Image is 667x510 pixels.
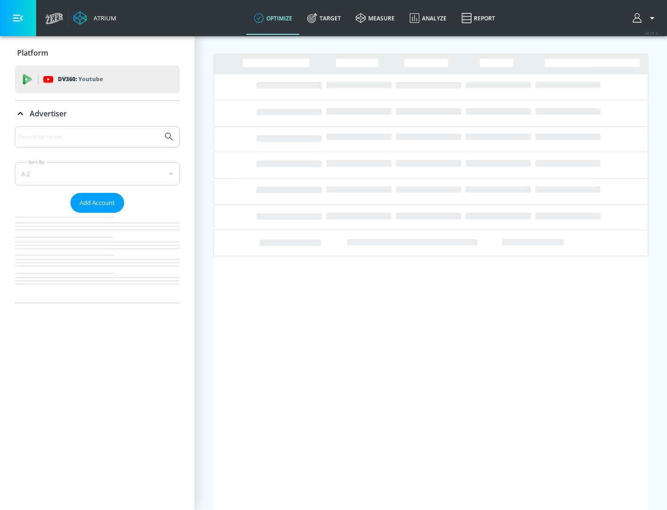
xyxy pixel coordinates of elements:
p: DV360: [58,74,103,84]
input: Search by name [19,131,159,143]
p: Advertiser [30,108,67,119]
div: DV360: Youtube [15,65,180,93]
nav: list of Advertiser [15,213,180,303]
button: Add Account [70,193,124,213]
span: Add Account [80,198,115,208]
div: Platform [15,40,180,66]
p: Platform [17,48,48,58]
p: Youtube [78,74,103,84]
a: Target [300,1,348,35]
label: Sort By [26,159,46,165]
a: Report [454,1,503,35]
a: Atrium [73,11,116,25]
div: A-Z [15,162,180,185]
div: Advertiser [15,101,180,127]
a: Analyze [402,1,454,35]
div: Advertiser [15,126,180,303]
div: Atrium [90,14,116,22]
span: v 4.25.4 [645,31,658,36]
a: measure [348,1,402,35]
a: optimize [246,1,300,35]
